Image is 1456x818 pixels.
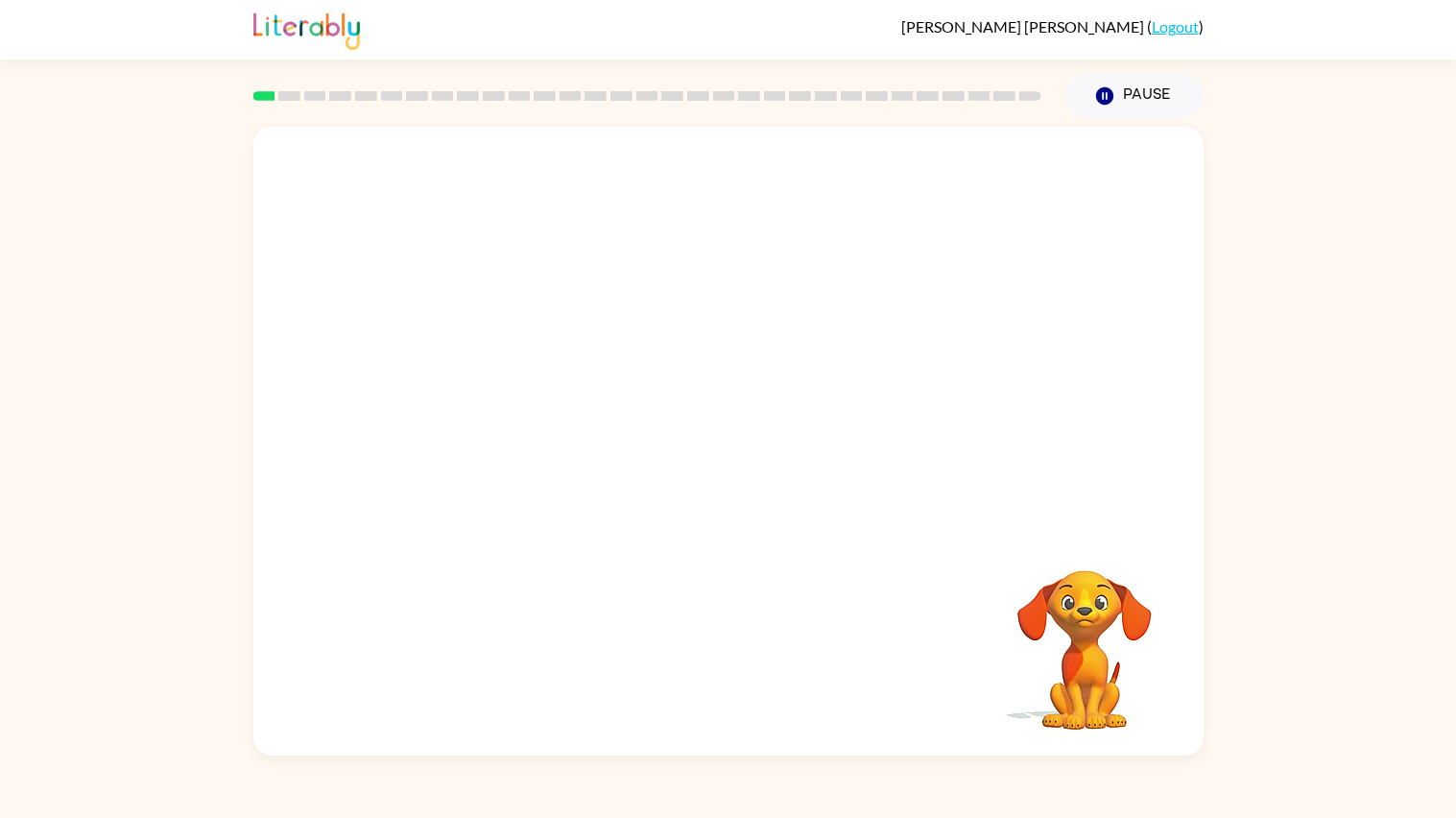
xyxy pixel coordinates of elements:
[901,17,1147,36] span: [PERSON_NAME] [PERSON_NAME]
[1064,74,1204,118] button: Pause
[901,17,1204,36] div: ( )
[253,8,360,50] img: Literably
[989,541,1181,733] video: Your browser must support playing .mp4 files to use Literably. Please try using another browser.
[1152,17,1199,36] a: Logout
